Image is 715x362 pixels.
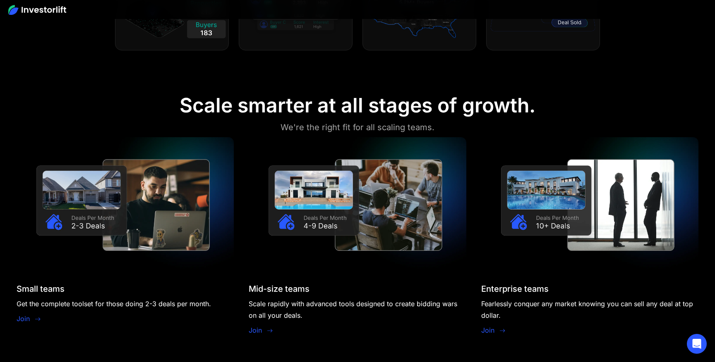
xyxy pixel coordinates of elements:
[249,325,262,335] a: Join
[17,284,65,294] div: Small teams
[180,93,535,117] div: Scale smarter at all stages of growth.
[249,284,310,294] div: Mid-size teams
[281,121,434,134] div: We're the right fit for all scaling teams.
[17,298,211,310] div: Get the complete toolset for those doing 2-3 deals per month.
[481,298,698,321] div: Fearlessly conquer any market knowing you can sell any deal at top dollar.
[481,284,549,294] div: Enterprise teams
[481,325,494,335] a: Join
[687,334,707,354] div: Open Intercom Messenger
[17,314,30,324] a: Join
[249,298,466,321] div: Scale rapidly with advanced tools designed to create bidding wars on all your deals.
